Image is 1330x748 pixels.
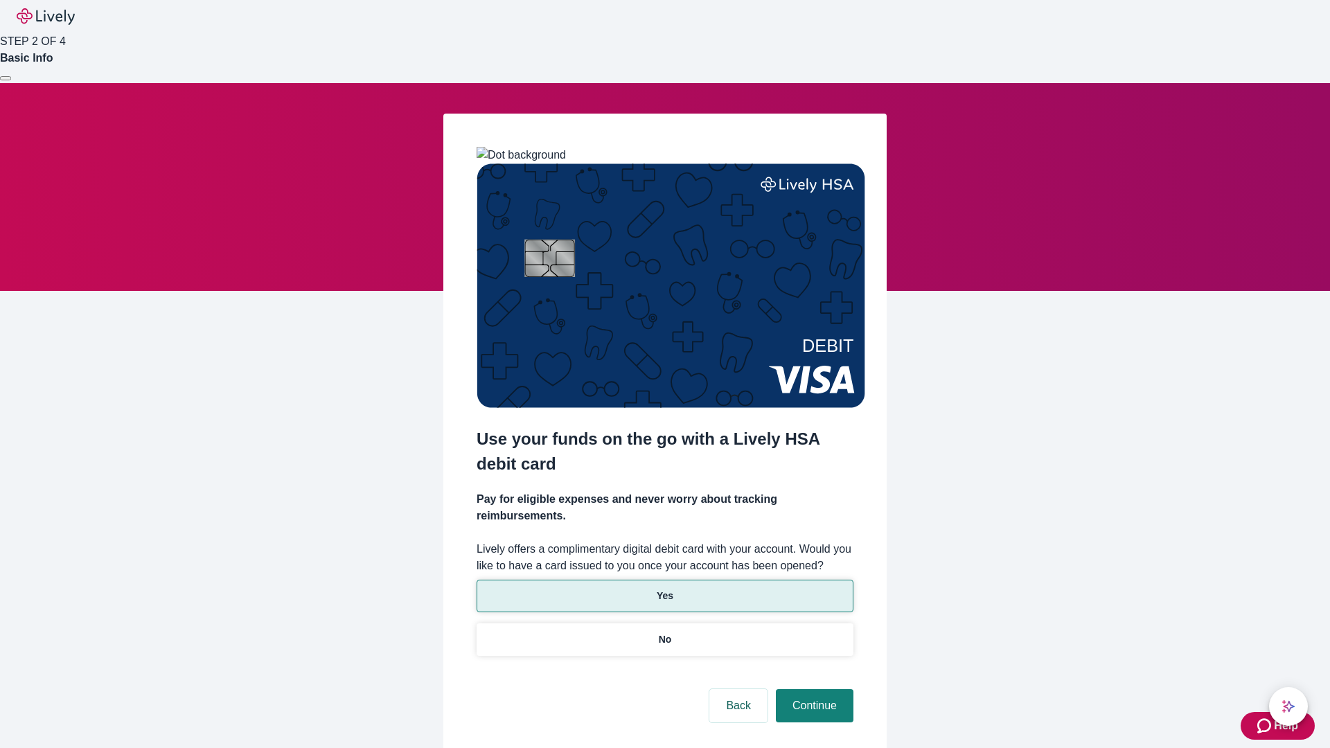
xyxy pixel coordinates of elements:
[477,163,865,408] img: Debit card
[477,427,853,477] h2: Use your funds on the go with a Lively HSA debit card
[657,589,673,603] p: Yes
[1274,718,1298,734] span: Help
[477,491,853,524] h4: Pay for eligible expenses and never worry about tracking reimbursements.
[477,623,853,656] button: No
[1257,718,1274,734] svg: Zendesk support icon
[477,541,853,574] label: Lively offers a complimentary digital debit card with your account. Would you like to have a card...
[477,147,566,163] img: Dot background
[17,8,75,25] img: Lively
[1269,687,1308,726] button: chat
[477,580,853,612] button: Yes
[709,689,768,722] button: Back
[659,632,672,647] p: No
[776,689,853,722] button: Continue
[1241,712,1315,740] button: Zendesk support iconHelp
[1282,700,1295,713] svg: Lively AI Assistant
